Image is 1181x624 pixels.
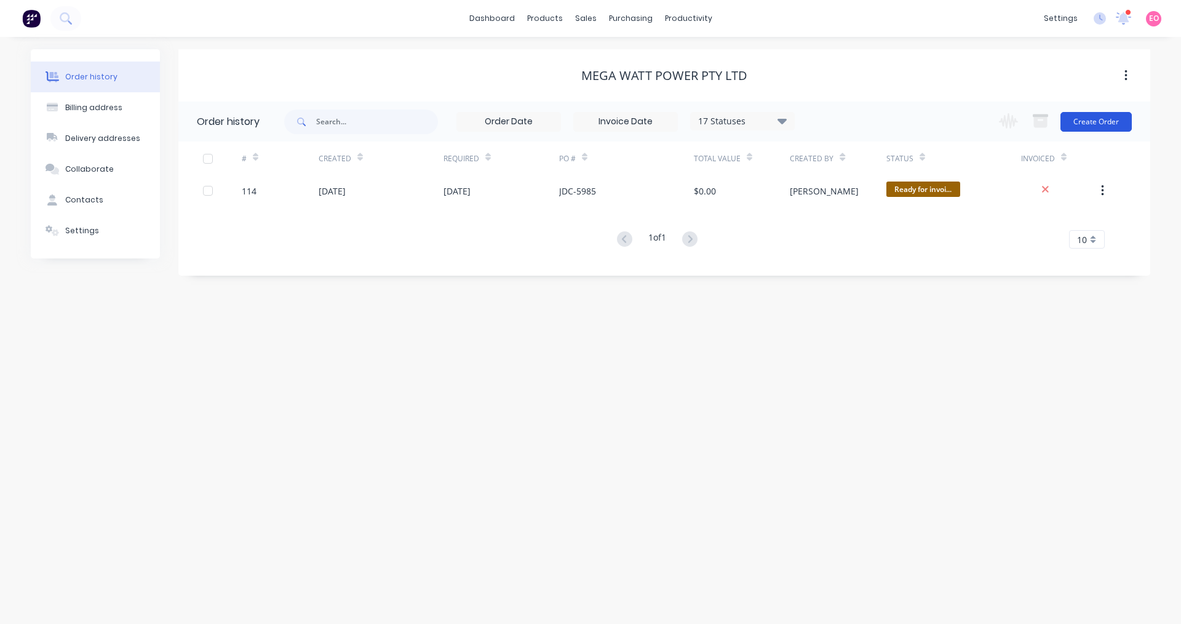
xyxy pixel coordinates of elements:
div: Status [886,142,1021,175]
div: Mega Watt Power Pty Ltd [581,68,747,83]
button: Contacts [31,185,160,215]
div: Status [886,153,913,164]
button: Create Order [1060,112,1132,132]
input: Invoice Date [574,113,677,131]
div: Collaborate [65,164,114,175]
button: Billing address [31,92,160,123]
div: Created By [790,153,833,164]
div: Created [319,153,351,164]
div: settings [1038,9,1084,28]
div: productivity [659,9,718,28]
div: [DATE] [319,185,346,198]
div: Billing address [65,102,122,113]
div: JDC-5985 [559,185,596,198]
div: Created By [790,142,886,175]
input: Search... [316,110,438,134]
button: Order history [31,62,160,92]
div: Total Value [694,153,741,164]
div: PO # [559,153,576,164]
div: [PERSON_NAME] [790,185,859,198]
div: products [521,9,569,28]
div: [DATE] [443,185,471,198]
button: Collaborate [31,154,160,185]
div: Settings [65,225,99,236]
div: Invoiced [1021,153,1055,164]
div: Required [443,153,479,164]
div: Created [319,142,443,175]
button: Delivery addresses [31,123,160,154]
div: Required [443,142,559,175]
div: Contacts [65,194,103,206]
div: # [242,142,319,175]
div: sales [569,9,603,28]
div: # [242,153,247,164]
span: 10 [1077,233,1087,246]
div: purchasing [603,9,659,28]
div: 114 [242,185,256,198]
span: EO [1149,13,1159,24]
div: Invoiced [1021,142,1098,175]
a: dashboard [463,9,521,28]
img: Factory [22,9,41,28]
div: Delivery addresses [65,133,140,144]
div: Order history [65,71,117,82]
div: $0.00 [694,185,716,198]
button: Settings [31,215,160,246]
div: PO # [559,142,694,175]
div: 1 of 1 [648,231,666,249]
div: Order history [197,114,260,129]
div: 17 Statuses [691,114,794,128]
input: Order Date [457,113,560,131]
span: Ready for invoi... [886,182,960,197]
div: Total Value [694,142,790,175]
